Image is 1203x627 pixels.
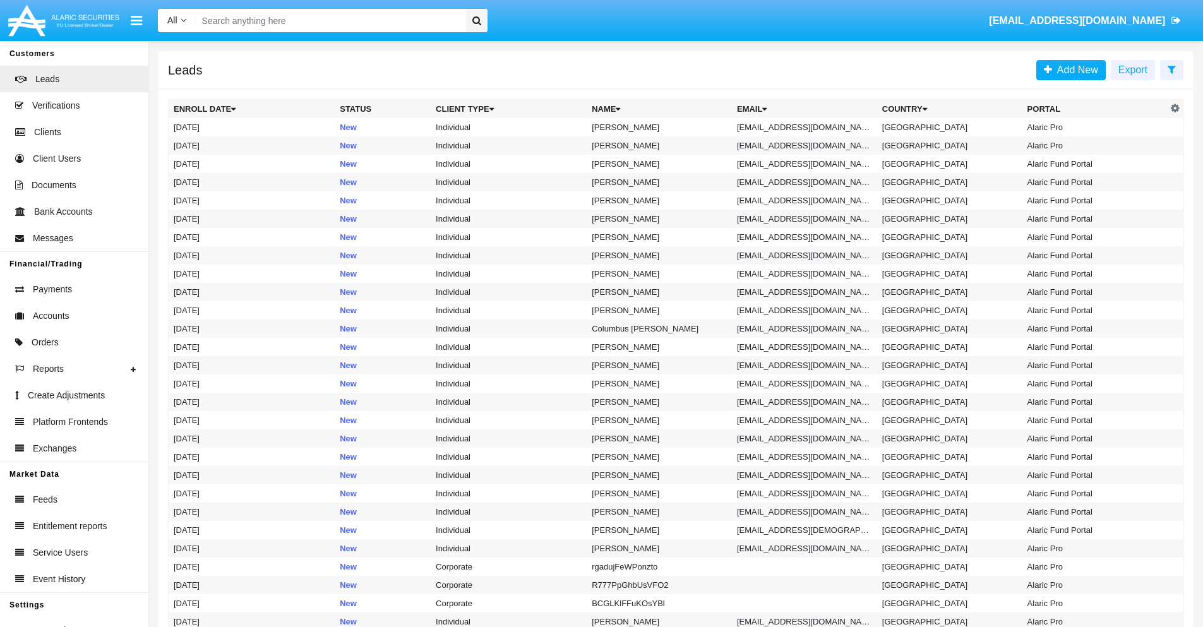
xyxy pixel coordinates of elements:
[431,338,587,356] td: Individual
[431,466,587,484] td: Individual
[1022,265,1168,283] td: Alaric Fund Portal
[169,429,335,448] td: [DATE]
[1022,155,1168,173] td: Alaric Fund Portal
[587,594,732,612] td: BCGLKlFFuKOsYBl
[431,503,587,521] td: Individual
[1022,448,1168,466] td: Alaric Fund Portal
[6,2,121,39] img: Logo image
[877,374,1022,393] td: [GEOGRAPHIC_DATA]
[431,155,587,173] td: Individual
[169,521,335,539] td: [DATE]
[732,484,877,503] td: [EMAIL_ADDRESS][DOMAIN_NAME]
[431,539,587,558] td: Individual
[877,265,1022,283] td: [GEOGRAPHIC_DATA]
[431,319,587,338] td: Individual
[431,100,587,119] th: Client Type
[431,484,587,503] td: Individual
[196,9,462,32] input: Search
[33,415,108,429] span: Platform Frontends
[169,466,335,484] td: [DATE]
[877,191,1022,210] td: [GEOGRAPHIC_DATA]
[1022,173,1168,191] td: Alaric Fund Portal
[587,246,732,265] td: [PERSON_NAME]
[732,283,877,301] td: [EMAIL_ADDRESS][DOMAIN_NAME]
[877,136,1022,155] td: [GEOGRAPHIC_DATA]
[877,100,1022,119] th: Country
[587,136,732,155] td: [PERSON_NAME]
[167,15,177,25] span: All
[431,594,587,612] td: Corporate
[877,246,1022,265] td: [GEOGRAPHIC_DATA]
[1022,338,1168,356] td: Alaric Fund Portal
[587,448,732,466] td: [PERSON_NAME]
[732,118,877,136] td: [EMAIL_ADDRESS][DOMAIN_NAME]
[169,136,335,155] td: [DATE]
[33,546,88,559] span: Service Users
[732,265,877,283] td: [EMAIL_ADDRESS][DOMAIN_NAME]
[335,521,431,539] td: New
[335,374,431,393] td: New
[335,173,431,191] td: New
[877,466,1022,484] td: [GEOGRAPHIC_DATA]
[335,503,431,521] td: New
[877,484,1022,503] td: [GEOGRAPHIC_DATA]
[169,246,335,265] td: [DATE]
[732,448,877,466] td: [EMAIL_ADDRESS][DOMAIN_NAME]
[335,228,431,246] td: New
[431,136,587,155] td: Individual
[35,73,59,86] span: Leads
[335,155,431,173] td: New
[1022,484,1168,503] td: Alaric Fund Portal
[587,374,732,393] td: [PERSON_NAME]
[587,319,732,338] td: Columbus [PERSON_NAME]
[587,484,732,503] td: [PERSON_NAME]
[587,301,732,319] td: [PERSON_NAME]
[33,573,85,586] span: Event History
[169,173,335,191] td: [DATE]
[169,576,335,594] td: [DATE]
[431,173,587,191] td: Individual
[28,389,105,402] span: Create Adjustments
[335,539,431,558] td: New
[732,356,877,374] td: [EMAIL_ADDRESS][DOMAIN_NAME]
[732,521,877,539] td: [EMAIL_ADDRESS][DEMOGRAPHIC_DATA][DOMAIN_NAME]
[335,191,431,210] td: New
[587,338,732,356] td: [PERSON_NAME]
[1022,301,1168,319] td: Alaric Fund Portal
[431,118,587,136] td: Individual
[1022,319,1168,338] td: Alaric Fund Portal
[158,14,196,27] a: All
[335,301,431,319] td: New
[732,429,877,448] td: [EMAIL_ADDRESS][DOMAIN_NAME]
[33,442,76,455] span: Exchanges
[335,393,431,411] td: New
[335,466,431,484] td: New
[877,576,1022,594] td: [GEOGRAPHIC_DATA]
[169,594,335,612] td: [DATE]
[169,411,335,429] td: [DATE]
[877,301,1022,319] td: [GEOGRAPHIC_DATA]
[169,503,335,521] td: [DATE]
[335,594,431,612] td: New
[587,411,732,429] td: [PERSON_NAME]
[877,393,1022,411] td: [GEOGRAPHIC_DATA]
[335,210,431,228] td: New
[877,155,1022,173] td: [GEOGRAPHIC_DATA]
[732,338,877,356] td: [EMAIL_ADDRESS][DOMAIN_NAME]
[732,136,877,155] td: [EMAIL_ADDRESS][DOMAIN_NAME]
[877,448,1022,466] td: [GEOGRAPHIC_DATA]
[335,100,431,119] th: Status
[877,228,1022,246] td: [GEOGRAPHIC_DATA]
[732,411,877,429] td: [EMAIL_ADDRESS][DOMAIN_NAME]
[587,100,732,119] th: Name
[33,152,81,165] span: Client Users
[587,521,732,539] td: [PERSON_NAME]
[877,411,1022,429] td: [GEOGRAPHIC_DATA]
[1022,576,1168,594] td: Alaric Pro
[587,283,732,301] td: [PERSON_NAME]
[33,493,57,506] span: Feeds
[732,374,877,393] td: [EMAIL_ADDRESS][DOMAIN_NAME]
[1022,191,1168,210] td: Alaric Fund Portal
[877,210,1022,228] td: [GEOGRAPHIC_DATA]
[1022,228,1168,246] td: Alaric Fund Portal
